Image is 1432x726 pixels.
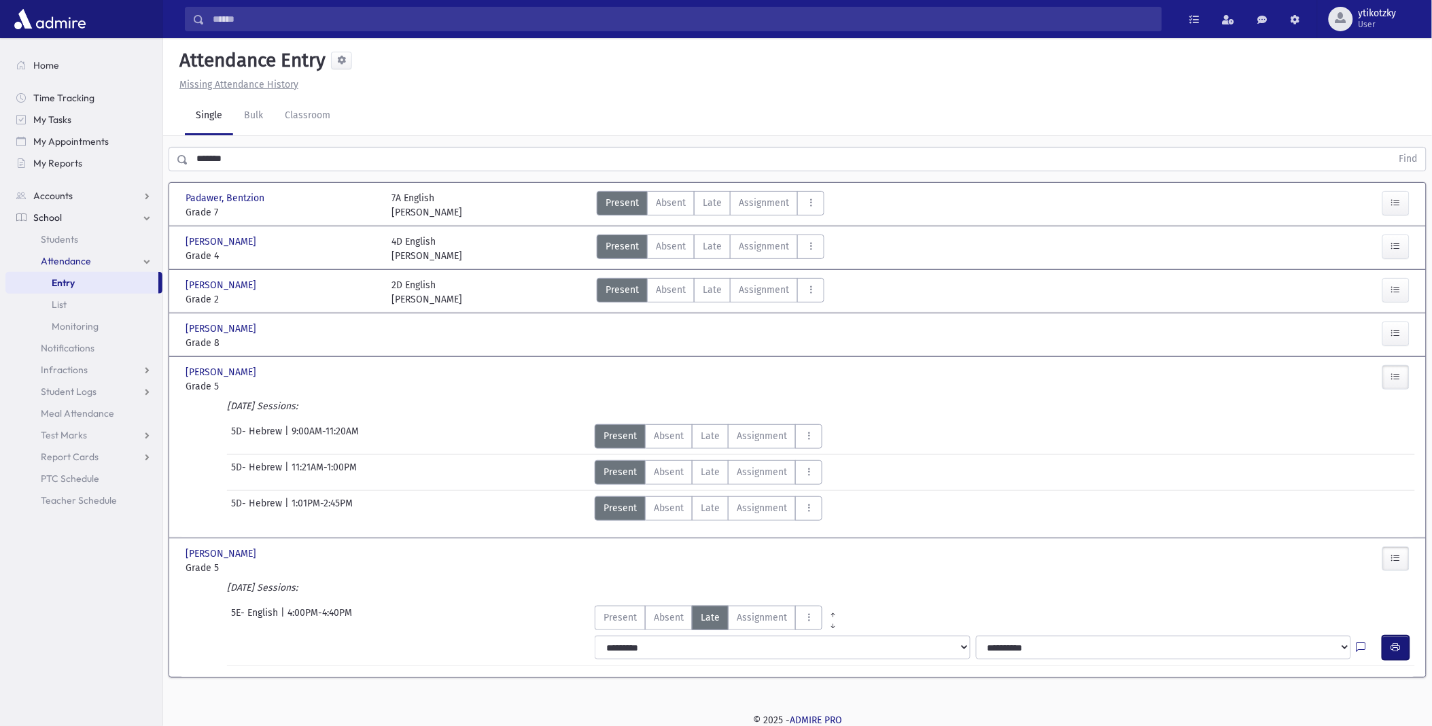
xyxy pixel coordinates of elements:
a: My Tasks [5,109,162,131]
span: Present [604,610,637,625]
span: Assignment [737,610,787,625]
span: Assignment [737,501,787,515]
span: [PERSON_NAME] [186,278,259,292]
span: Monitoring [52,320,99,332]
span: 5D- Hebrew [231,496,285,521]
span: | [281,606,287,630]
span: Padawer, Bentzion [186,191,267,205]
a: All Prior [822,606,843,617]
i: [DATE] Sessions: [227,400,298,412]
span: Students [41,233,78,245]
span: Entry [52,277,75,289]
span: 5E- English [231,606,281,630]
span: School [33,211,62,224]
span: Absent [656,283,686,297]
div: AttTypes [597,191,824,220]
span: Assignment [739,196,789,210]
a: PTC Schedule [5,468,162,489]
span: Absent [654,610,684,625]
span: Grade 5 [186,379,379,394]
a: Student Logs [5,381,162,402]
span: Home [33,59,59,71]
a: My Appointments [5,131,162,152]
span: Late [703,283,722,297]
a: Meal Attendance [5,402,162,424]
a: Report Cards [5,446,162,468]
span: Grade 8 [186,336,379,350]
span: Test Marks [41,429,87,441]
span: Accounts [33,190,73,202]
span: Assignment [737,465,787,479]
span: Absent [656,239,686,254]
span: 9:00AM-11:20AM [292,424,359,449]
span: Assignment [737,429,787,443]
i: [DATE] Sessions: [227,582,298,593]
span: Assignment [739,283,789,297]
span: Grade 2 [186,292,379,307]
span: My Tasks [33,114,71,126]
u: Missing Attendance History [179,79,298,90]
a: Test Marks [5,424,162,446]
span: | [285,424,292,449]
span: 5D- Hebrew [231,424,285,449]
span: Report Cards [41,451,99,463]
span: [PERSON_NAME] [186,322,259,336]
span: Assignment [739,239,789,254]
div: AttTypes [597,278,824,307]
a: School [5,207,162,228]
a: Notifications [5,337,162,359]
span: Grade 4 [186,249,379,263]
span: PTC Schedule [41,472,99,485]
a: Single [185,97,233,135]
a: Infractions [5,359,162,381]
div: AttTypes [597,235,824,263]
a: Missing Attendance History [174,79,298,90]
span: Present [606,239,639,254]
span: Student Logs [41,385,97,398]
div: 4D English [PERSON_NAME] [392,235,463,263]
h5: Attendance Entry [174,49,326,72]
span: ytikotzky [1359,8,1397,19]
span: Teacher Schedule [41,494,117,506]
span: 1:01PM-2:45PM [292,496,353,521]
div: AttTypes [595,460,822,485]
a: Entry [5,272,158,294]
span: [PERSON_NAME] [186,547,259,561]
span: 11:21AM-1:00PM [292,460,357,485]
a: Time Tracking [5,87,162,109]
a: Home [5,54,162,76]
span: Attendance [41,255,91,267]
a: Teacher Schedule [5,489,162,511]
a: Attendance [5,250,162,272]
span: List [52,298,67,311]
span: Late [701,501,720,515]
input: Search [205,7,1162,31]
span: Present [604,465,637,479]
span: Infractions [41,364,88,376]
span: Late [703,239,722,254]
span: Grade 7 [186,205,379,220]
span: Late [701,465,720,479]
span: Absent [654,465,684,479]
div: 2D English [PERSON_NAME] [392,278,463,307]
div: AttTypes [595,424,822,449]
div: 7A English [PERSON_NAME] [392,191,463,220]
span: Absent [656,196,686,210]
img: AdmirePro [11,5,89,33]
span: [PERSON_NAME] [186,365,259,379]
a: Students [5,228,162,250]
a: All Later [822,617,843,627]
span: Grade 5 [186,561,379,575]
a: My Reports [5,152,162,174]
span: 5D- Hebrew [231,460,285,485]
a: Monitoring [5,315,162,337]
span: 4:00PM-4:40PM [287,606,352,630]
div: AttTypes [595,606,843,630]
span: Late [701,429,720,443]
span: | [285,496,292,521]
div: AttTypes [595,496,822,521]
span: Late [701,610,720,625]
span: Present [604,501,637,515]
span: Time Tracking [33,92,94,104]
span: [PERSON_NAME] [186,235,259,249]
